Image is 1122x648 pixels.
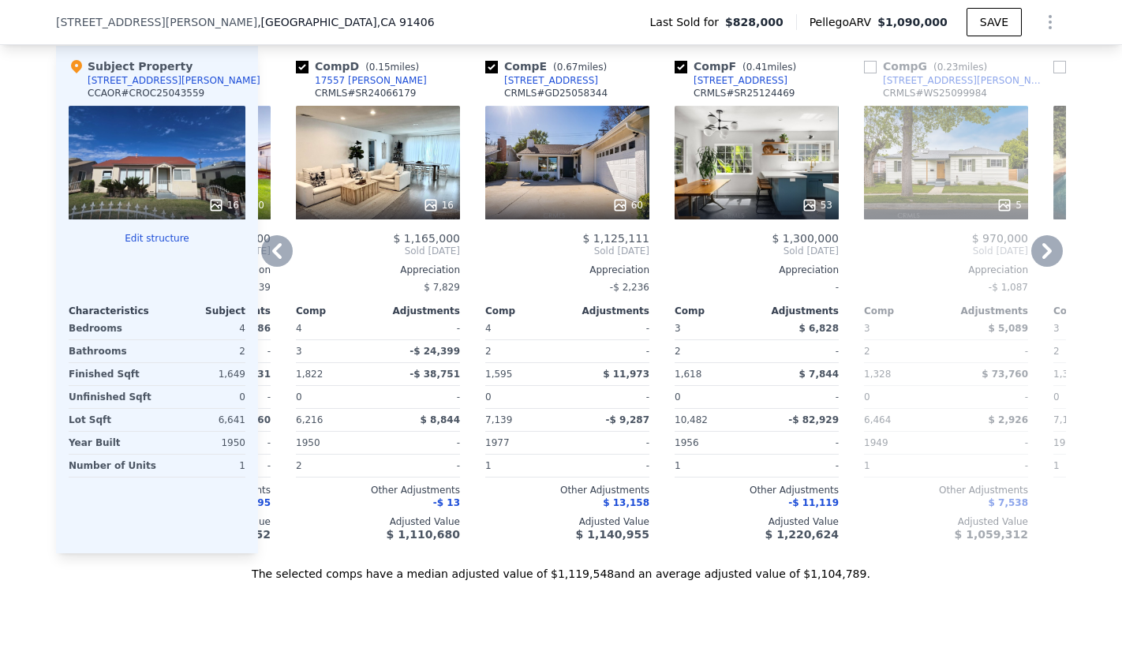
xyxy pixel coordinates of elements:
span: -$ 82,929 [788,414,839,425]
a: [STREET_ADDRESS] [675,74,787,87]
div: Comp [864,305,946,317]
div: Comp [675,305,757,317]
div: 1956 [675,432,754,454]
span: $ 13,158 [603,497,649,508]
div: Comp F [675,58,802,74]
span: ( miles) [359,62,425,73]
div: Comp D [296,58,425,74]
span: Sold [DATE] [485,245,649,257]
span: Sold [DATE] [675,245,839,257]
button: SAVE [967,8,1022,36]
span: 7,109 [1053,414,1080,425]
div: Adjustments [567,305,649,317]
div: - [570,432,649,454]
span: 3 [864,323,870,334]
div: 2 [485,340,564,362]
span: 6,464 [864,414,891,425]
div: 0 [160,386,245,408]
div: CRMLS # SR24066179 [315,87,416,99]
div: 1 [864,455,943,477]
div: - [760,340,839,362]
span: 1,618 [675,369,701,380]
div: Comp [485,305,567,317]
span: 0 [296,391,302,403]
div: CRMLS # GD25058344 [504,87,608,99]
span: 1,822 [296,369,323,380]
div: - [381,432,460,454]
div: - [570,386,649,408]
div: - [760,386,839,408]
div: - [949,386,1028,408]
div: 1950 [296,432,375,454]
div: 6,641 [160,409,245,431]
span: 0.23 [937,62,959,73]
span: Pellego ARV [810,14,878,30]
span: 0 [864,391,870,403]
span: -$ 11,119 [788,497,839,508]
div: Appreciation [296,264,460,276]
div: - [381,386,460,408]
div: 1950 [160,432,245,454]
span: 0 [485,391,492,403]
span: $ 6,828 [799,323,839,334]
span: $ 1,165,000 [393,232,460,245]
span: 1,312 [1053,369,1080,380]
a: [STREET_ADDRESS][PERSON_NAME] [864,74,1047,87]
span: -$ 2,236 [610,282,649,293]
span: 0.15 [369,62,391,73]
div: - [949,455,1028,477]
div: Other Adjustments [864,484,1028,496]
div: Appreciation [675,264,839,276]
span: $828,000 [725,14,784,30]
span: 1,328 [864,369,891,380]
div: Appreciation [864,264,1028,276]
span: ( miles) [736,62,802,73]
div: Bathrooms [69,340,154,362]
div: - [760,432,839,454]
div: - [949,340,1028,362]
div: CRMLS # WS25099984 [883,87,987,99]
div: - [760,455,839,477]
span: $ 7,829 [424,282,460,293]
span: -$ 24,399 [410,346,460,357]
div: Bedrooms [69,317,154,339]
span: 4 [296,323,302,334]
span: $ 5,089 [989,323,1028,334]
div: Other Adjustments [675,484,839,496]
div: 4 [160,317,245,339]
div: 17557 [PERSON_NAME] [315,74,427,87]
a: [STREET_ADDRESS] [485,74,598,87]
span: $ 1,140,955 [576,528,649,541]
div: Adjusted Value [864,515,1028,528]
div: - [570,455,649,477]
div: 1 [163,455,245,477]
div: - [570,317,649,339]
div: 1 [485,455,564,477]
div: Other Adjustments [485,484,649,496]
div: [STREET_ADDRESS][PERSON_NAME] [883,74,1047,87]
span: 10,482 [675,414,708,425]
div: Adjustments [946,305,1028,317]
span: ( miles) [927,62,993,73]
div: Subject [157,305,245,317]
div: 53 [802,197,832,213]
span: -$ 13 [433,497,460,508]
div: Comp [296,305,378,317]
span: $ 11,973 [603,369,649,380]
span: , [GEOGRAPHIC_DATA] [257,14,434,30]
span: $ 1,300,000 [772,232,839,245]
span: 3 [1053,323,1060,334]
div: 1949 [864,432,943,454]
div: - [949,432,1028,454]
div: Appreciation [485,264,649,276]
div: Adjusted Value [675,515,839,528]
div: 1 [675,455,754,477]
span: -$ 1,087 [989,282,1028,293]
div: Number of Units [69,455,156,477]
div: Unfinished Sqft [69,386,154,408]
span: 7,139 [485,414,512,425]
div: 3 [296,340,375,362]
div: Comp E [485,58,613,74]
span: $ 1,220,624 [765,528,839,541]
span: [STREET_ADDRESS][PERSON_NAME] [56,14,257,30]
